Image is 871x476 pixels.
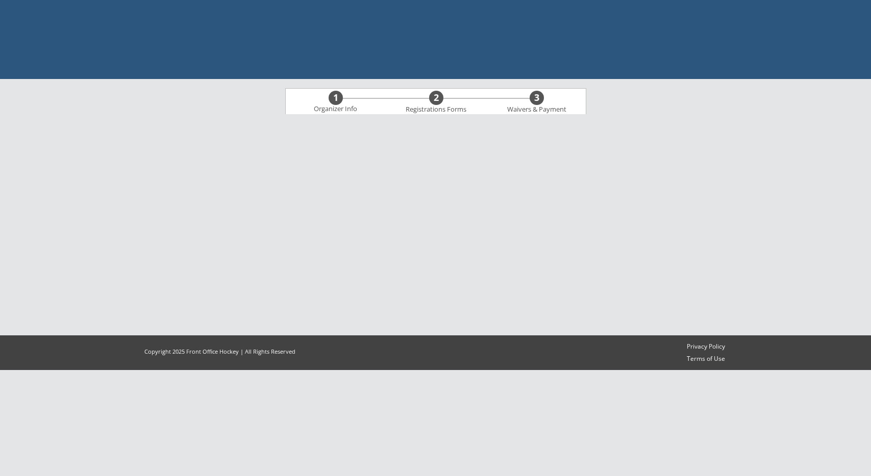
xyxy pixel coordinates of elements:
div: Copyright 2025 Front Office Hockey | All Rights Reserved [135,348,305,355]
div: Organizer Info [308,105,364,113]
div: 3 [530,92,544,103]
div: Registrations Forms [401,105,471,114]
div: Waivers & Payment [502,105,572,114]
a: Terms of Use [682,355,730,363]
div: 1 [329,92,343,103]
div: 2 [429,92,443,103]
a: Privacy Policy [682,342,730,351]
